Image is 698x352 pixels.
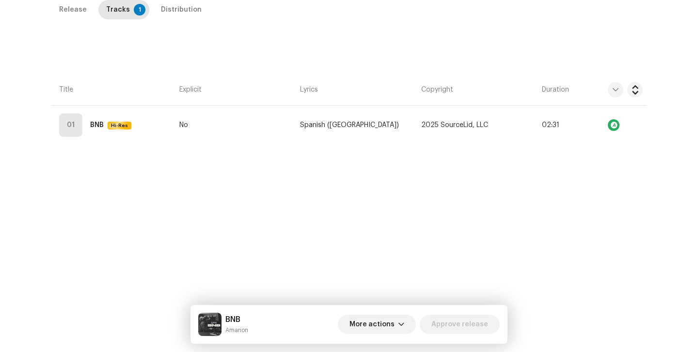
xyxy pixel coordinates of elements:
[300,122,399,129] span: Spanish ([GEOGRAPHIC_DATA])
[420,315,500,334] button: Approve release
[179,85,202,95] span: Explicit
[431,315,488,334] span: Approve release
[225,325,248,335] small: BNB
[542,122,559,128] span: 02:31
[542,85,569,95] span: Duration
[421,85,453,95] span: Copyright
[338,315,416,334] button: More actions
[300,85,318,95] span: Lyrics
[349,315,395,334] span: More actions
[225,314,248,325] h5: BNB
[198,313,222,336] img: 5e36b780-3123-4080-8d16-72f54a950f88
[179,122,188,129] span: No
[421,122,488,129] span: 2025 SourceLid, LLC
